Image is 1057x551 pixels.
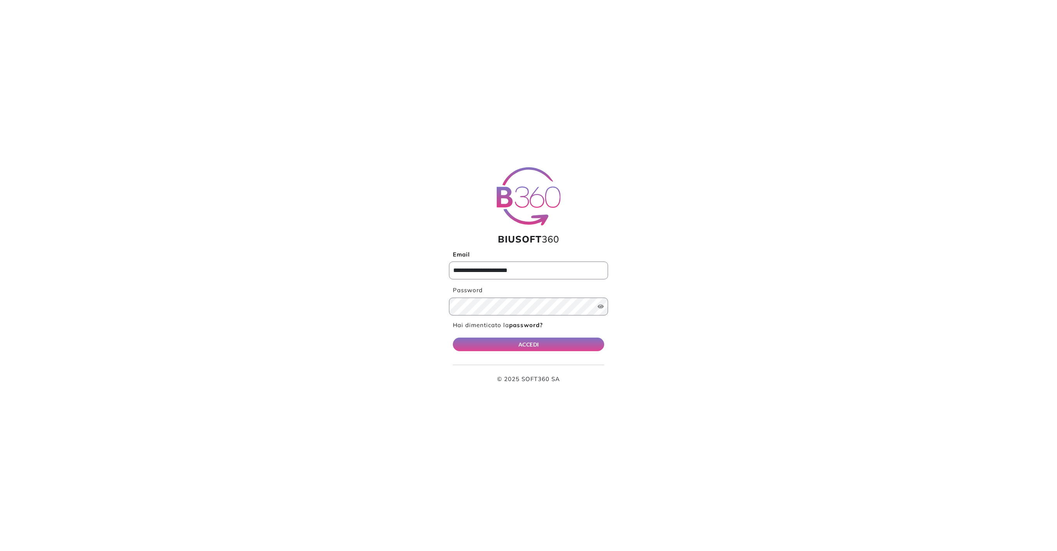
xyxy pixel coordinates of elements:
[449,286,608,295] label: Password
[453,375,604,384] p: © 2025 SOFT360 SA
[453,251,470,258] b: Email
[453,338,604,351] button: ACCEDI
[453,321,543,329] a: Hai dimenticato lapassword?
[509,321,543,329] b: password?
[498,233,542,245] span: BIUSOFT
[449,234,608,245] h1: 360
